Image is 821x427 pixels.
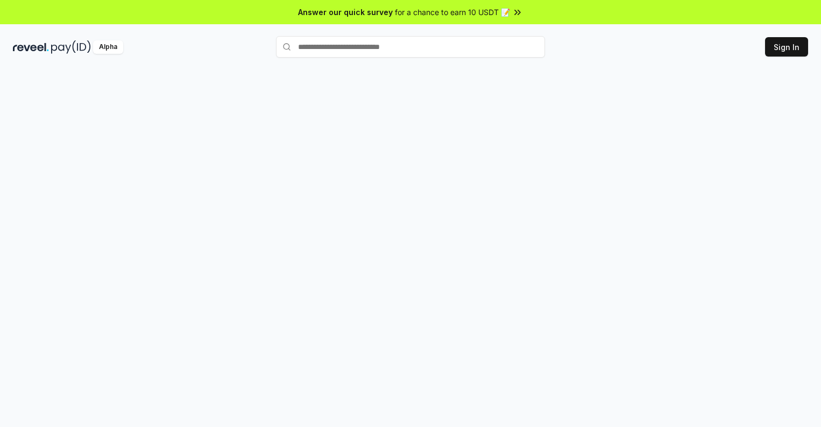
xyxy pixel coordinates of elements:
[395,6,510,18] span: for a chance to earn 10 USDT 📝
[765,37,808,57] button: Sign In
[298,6,393,18] span: Answer our quick survey
[51,40,91,54] img: pay_id
[13,40,49,54] img: reveel_dark
[93,40,123,54] div: Alpha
